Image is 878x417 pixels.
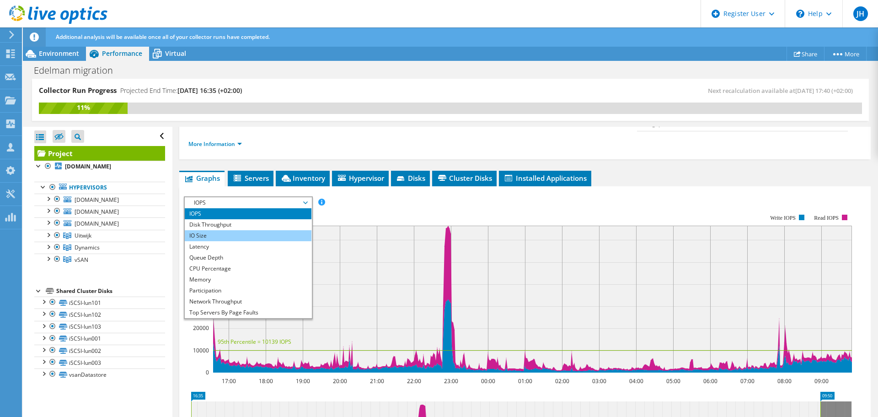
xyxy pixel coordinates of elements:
[34,321,165,333] a: iSCSI-lun103
[193,347,209,354] text: 10000
[796,10,804,18] svg: \n
[185,263,311,274] li: CPU Percentage
[814,215,839,221] text: Read IOPS
[65,162,111,170] b: [DOMAIN_NAME]
[34,368,165,380] a: vsanDatastore
[824,47,867,61] a: More
[185,241,311,252] li: Latency
[75,220,119,227] span: [DOMAIN_NAME]
[629,377,643,385] text: 04:00
[206,368,209,376] text: 0
[75,244,100,251] span: Dynamics
[30,65,127,76] h1: Edelman migration
[218,338,291,346] text: 95th Percentile = 10139 IOPS
[34,230,165,242] a: Uitwijk
[188,140,242,148] a: More Information
[853,6,868,21] span: JH
[407,377,421,385] text: 22:00
[444,377,458,385] text: 23:00
[39,103,128,113] div: 11%
[787,47,824,61] a: Share
[185,274,311,285] li: Memory
[222,377,236,385] text: 17:00
[777,377,792,385] text: 08:00
[795,87,853,95] span: [DATE] 17:40 (+02:00)
[34,309,165,320] a: iSCSI-lun102
[34,254,165,265] a: vSAN
[185,230,311,241] li: IO Size
[34,194,165,206] a: [DOMAIN_NAME]
[770,215,796,221] text: Write IOPS
[189,197,307,208] span: IOPS
[296,377,310,385] text: 19:00
[120,86,242,96] h4: Projected End Time:
[34,161,165,173] a: [DOMAIN_NAME]
[75,208,119,216] span: [DOMAIN_NAME]
[185,208,311,219] li: IOPS
[703,377,717,385] text: 06:00
[259,377,273,385] text: 18:00
[34,297,165,309] a: iSCSI-lun101
[34,146,165,161] a: Project
[34,217,165,229] a: [DOMAIN_NAME]
[814,377,829,385] text: 09:00
[184,173,220,183] span: Graphs
[280,173,325,183] span: Inventory
[56,33,270,41] span: Additional analysis will be available once all of your collector runs have completed.
[555,377,569,385] text: 02:00
[592,377,606,385] text: 03:00
[34,242,165,254] a: Dynamics
[185,307,311,318] li: Top Servers By Page Faults
[39,49,79,58] span: Environment
[740,377,755,385] text: 07:00
[75,196,119,204] span: [DOMAIN_NAME]
[503,173,587,183] span: Installed Applications
[370,377,384,385] text: 21:00
[481,377,495,385] text: 00:00
[177,86,242,95] span: [DATE] 16:35 (+02:00)
[34,333,165,345] a: iSCSI-lun001
[75,256,88,264] span: vSAN
[56,286,165,297] div: Shared Cluster Disks
[34,357,165,368] a: iSCSI-lun003
[185,296,311,307] li: Network Throughput
[34,182,165,194] a: Hypervisors
[185,252,311,263] li: Queue Depth
[34,206,165,217] a: [DOMAIN_NAME]
[232,173,269,183] span: Servers
[75,232,91,239] span: Uitwijk
[102,49,142,58] span: Performance
[34,345,165,357] a: iSCSI-lun002
[666,377,680,385] text: 05:00
[396,173,425,183] span: Disks
[185,219,311,230] li: Disk Throughput
[165,49,186,58] span: Virtual
[708,87,857,95] span: Next recalculation available at
[193,324,209,332] text: 20000
[185,285,311,296] li: Participation
[437,173,492,183] span: Cluster Disks
[518,377,532,385] text: 01:00
[337,173,384,183] span: Hypervisor
[333,377,347,385] text: 20:00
